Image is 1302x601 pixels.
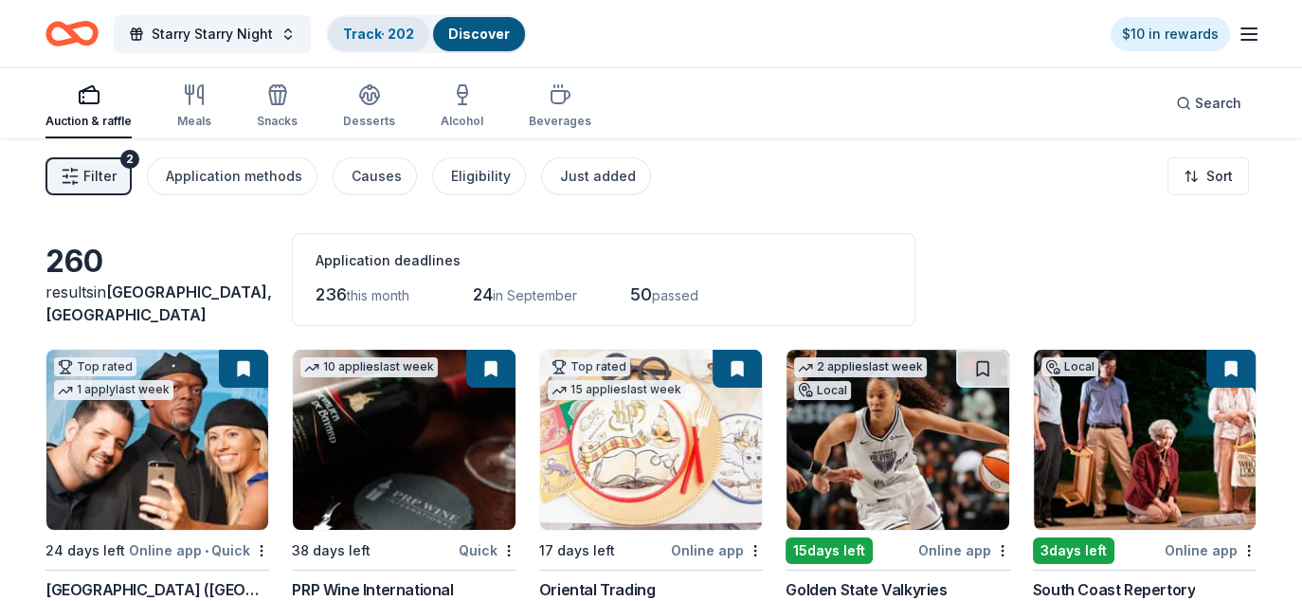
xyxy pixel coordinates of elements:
[177,76,211,138] button: Meals
[45,76,132,138] button: Auction & raffle
[152,23,273,46] span: Starry Starry Night
[1165,538,1257,562] div: Online app
[541,157,651,195] button: Just added
[343,76,395,138] button: Desserts
[540,350,762,530] img: Image for Oriental Trading
[257,76,298,138] button: Snacks
[1033,537,1114,564] div: 3 days left
[45,243,269,281] div: 260
[1033,578,1196,601] div: South Coast Repertory
[1041,357,1098,376] div: Local
[432,157,526,195] button: Eligibility
[347,287,409,303] span: this month
[1034,350,1256,530] img: Image for South Coast Repertory
[1195,92,1241,115] span: Search
[787,350,1008,530] img: Image for Golden State Valkyries
[45,282,272,324] span: [GEOGRAPHIC_DATA], [GEOGRAPHIC_DATA]
[46,350,268,530] img: Image for Hollywood Wax Museum (Hollywood)
[630,284,652,304] span: 50
[205,543,208,558] span: •
[333,157,417,195] button: Causes
[45,11,99,56] a: Home
[166,165,302,188] div: Application methods
[794,381,851,400] div: Local
[45,157,132,195] button: Filter2
[45,578,269,601] div: [GEOGRAPHIC_DATA] ([GEOGRAPHIC_DATA])
[560,165,636,188] div: Just added
[45,281,269,326] div: results
[45,282,272,324] span: in
[786,537,873,564] div: 15 days left
[352,165,402,188] div: Causes
[918,538,1010,562] div: Online app
[1111,17,1230,51] a: $10 in rewards
[473,284,493,304] span: 24
[448,26,510,42] a: Discover
[147,157,317,195] button: Application methods
[786,578,947,601] div: Golden State Valkyries
[548,357,630,376] div: Top rated
[292,539,371,562] div: 38 days left
[1206,165,1233,188] span: Sort
[441,76,483,138] button: Alcohol
[529,114,591,129] div: Beverages
[326,15,527,53] button: Track· 202Discover
[493,287,577,303] span: in September
[459,538,516,562] div: Quick
[548,380,685,400] div: 15 applies last week
[794,357,927,377] div: 2 applies last week
[45,539,125,562] div: 24 days left
[83,165,117,188] span: Filter
[54,380,173,400] div: 1 apply last week
[300,357,438,377] div: 10 applies last week
[529,76,591,138] button: Beverages
[652,287,698,303] span: passed
[316,284,347,304] span: 236
[120,150,139,169] div: 2
[129,538,269,562] div: Online app Quick
[316,249,892,272] div: Application deadlines
[539,578,656,601] div: Oriental Trading
[343,26,414,42] a: Track· 202
[257,114,298,129] div: Snacks
[177,114,211,129] div: Meals
[441,114,483,129] div: Alcohol
[451,165,511,188] div: Eligibility
[54,357,136,376] div: Top rated
[1167,157,1249,195] button: Sort
[45,114,132,129] div: Auction & raffle
[539,539,615,562] div: 17 days left
[293,350,515,530] img: Image for PRP Wine International
[343,114,395,129] div: Desserts
[292,578,453,601] div: PRP Wine International
[114,15,311,53] button: Starry Starry Night
[671,538,763,562] div: Online app
[1161,84,1257,122] button: Search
